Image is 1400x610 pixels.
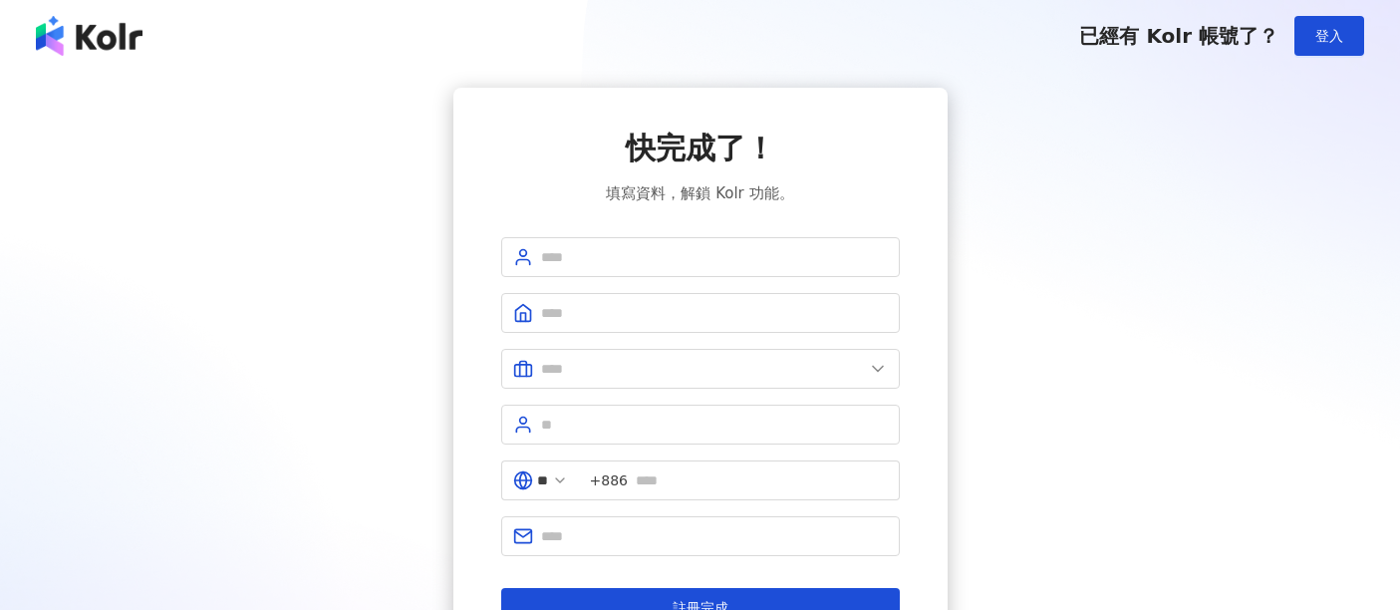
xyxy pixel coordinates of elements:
[1079,24,1278,48] span: 已經有 Kolr 帳號了？
[606,181,793,205] span: 填寫資料，解鎖 Kolr 功能。
[36,16,142,56] img: logo
[1294,16,1364,56] button: 登入
[1315,28,1343,44] span: 登入
[590,469,628,491] span: +886
[626,128,775,169] span: 快完成了！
